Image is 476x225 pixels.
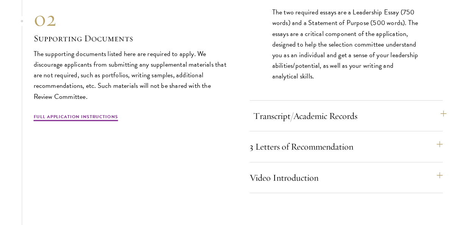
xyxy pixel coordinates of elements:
p: The two required essays are a Leadership Essay (750 words) and a Statement of Purpose (500 words)... [272,7,420,81]
p: The supporting documents listed here are required to apply. We discourage applicants from submitt... [34,48,227,102]
button: 3 Letters of Recommendation [250,137,443,156]
button: Transcript/Academic Records [253,107,446,125]
h3: Supporting Documents [34,32,227,45]
button: Video Introduction [250,169,443,187]
a: Full Application Instructions [34,113,118,122]
div: 02 [34,5,227,32]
